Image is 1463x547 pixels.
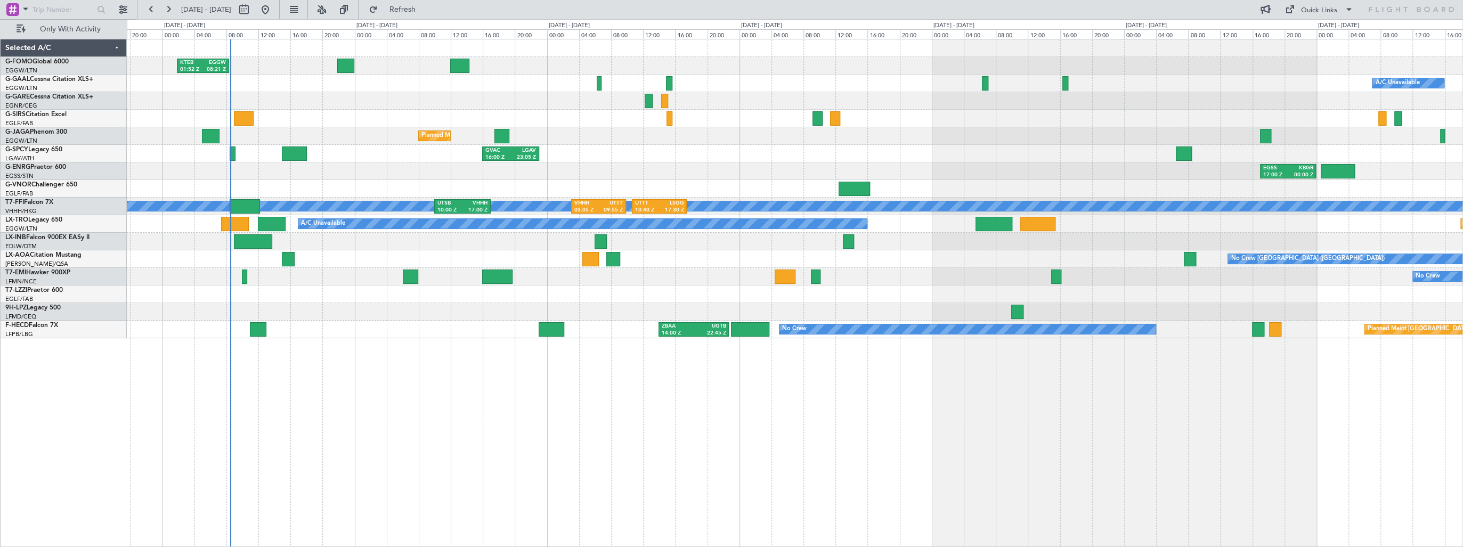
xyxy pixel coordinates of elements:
[1220,29,1252,39] div: 12:00
[5,305,27,311] span: 9H-LPZ
[5,207,37,215] a: VHHH/HKG
[5,313,36,321] a: LFMD/CEQ
[511,154,537,161] div: 23:05 Z
[5,242,37,250] a: EDLW/DTM
[5,182,77,188] a: G-VNORChallenger 650
[5,260,68,268] a: [PERSON_NAME]/QSA
[130,29,162,39] div: 20:00
[5,129,67,135] a: G-JAGAPhenom 300
[5,76,93,83] a: G-GAALCessna Citation XLS+
[437,200,462,207] div: UTSB
[694,323,726,330] div: UGTB
[1412,29,1444,39] div: 12:00
[635,200,660,207] div: UTTT
[5,111,26,118] span: G-SIRS
[290,29,322,39] div: 16:00
[419,29,451,39] div: 08:00
[782,321,807,337] div: No Crew
[1028,29,1060,39] div: 12:00
[1316,29,1348,39] div: 00:00
[485,154,511,161] div: 16:00 Z
[437,207,462,214] div: 10:00 Z
[5,225,37,233] a: EGGW/LTN
[1318,21,1359,30] div: [DATE] - [DATE]
[180,59,203,67] div: KTEB
[1375,75,1419,91] div: A/C Unavailable
[421,128,589,144] div: Planned Maint [GEOGRAPHIC_DATA] ([GEOGRAPHIC_DATA])
[1301,5,1337,16] div: Quick Links
[1263,172,1288,179] div: 17:00 Z
[5,322,58,329] a: F-HECDFalcon 7X
[322,29,354,39] div: 20:00
[164,21,205,30] div: [DATE] - [DATE]
[1126,21,1167,30] div: [DATE] - [DATE]
[5,94,30,100] span: G-GARE
[5,217,28,223] span: LX-TRO
[462,207,487,214] div: 17:00 Z
[660,207,684,214] div: 17:30 Z
[162,29,194,39] div: 00:00
[462,200,487,207] div: VHHH
[32,2,94,18] input: Trip Number
[1380,29,1412,39] div: 08:00
[5,295,33,303] a: EGLF/FAB
[5,199,53,206] a: T7-FFIFalcon 7X
[662,330,694,337] div: 14:00 Z
[5,305,61,311] a: 9H-LPZLegacy 500
[1285,29,1316,39] div: 20:00
[1124,29,1156,39] div: 00:00
[5,330,33,338] a: LFPB/LBG
[5,172,34,180] a: EGSS/STN
[5,270,70,276] a: T7-EMIHawker 900XP
[5,94,93,100] a: G-GARECessna Citation XLS+
[611,29,643,39] div: 08:00
[5,119,33,127] a: EGLF/FAB
[1092,29,1124,39] div: 20:00
[933,21,974,30] div: [DATE] - [DATE]
[835,29,867,39] div: 12:00
[5,164,66,170] a: G-ENRGPraetor 600
[1231,251,1384,267] div: No Crew [GEOGRAPHIC_DATA] ([GEOGRAPHIC_DATA])
[5,270,26,276] span: T7-EMI
[5,102,37,110] a: EGNR/CEG
[5,84,37,92] a: EGGW/LTN
[579,29,611,39] div: 04:00
[1060,29,1092,39] div: 16:00
[635,207,660,214] div: 10:40 Z
[483,29,515,39] div: 16:00
[5,234,90,241] a: LX-INBFalcon 900EX EASy II
[5,287,27,293] span: T7-LZZI
[996,29,1028,39] div: 08:00
[194,29,226,39] div: 04:00
[5,59,32,65] span: G-FOMO
[485,147,511,154] div: GVAC
[5,252,82,258] a: LX-AOACitation Mustang
[1348,29,1380,39] div: 04:00
[547,29,579,39] div: 00:00
[5,277,37,285] a: LFMN/NCE
[356,21,397,30] div: [DATE] - [DATE]
[5,164,30,170] span: G-ENRG
[5,217,62,223] a: LX-TROLegacy 650
[380,6,425,13] span: Refresh
[511,147,537,154] div: LGAV
[1416,268,1440,284] div: No Crew
[28,26,112,33] span: Only With Activity
[867,29,899,39] div: 16:00
[1263,165,1288,172] div: EGSS
[675,29,707,39] div: 16:00
[1280,1,1359,18] button: Quick Links
[932,29,964,39] div: 00:00
[549,21,590,30] div: [DATE] - [DATE]
[258,29,290,39] div: 12:00
[387,29,419,39] div: 04:00
[5,154,34,162] a: LGAV/ATH
[574,200,599,207] div: VHHH
[803,29,835,39] div: 08:00
[5,287,63,293] a: T7-LZZIPraetor 600
[708,29,739,39] div: 20:00
[964,29,996,39] div: 04:00
[5,129,30,135] span: G-JAGA
[5,252,30,258] span: LX-AOA
[355,29,387,39] div: 00:00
